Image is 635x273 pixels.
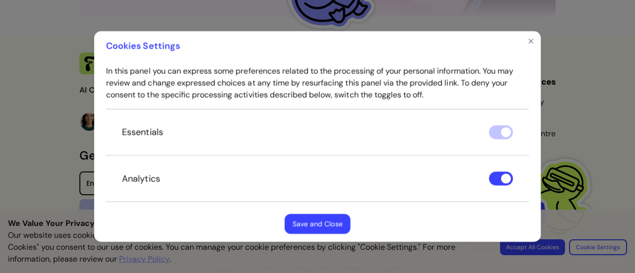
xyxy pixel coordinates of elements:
[106,65,529,101] p: In this panel you can express some preferences related to the processing of your personal informa...
[94,31,541,61] header: Cookies Settings
[285,214,351,234] button: Save and Close
[122,125,163,139] p: Essentials
[523,33,539,49] button: Close
[122,172,160,186] p: Analytics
